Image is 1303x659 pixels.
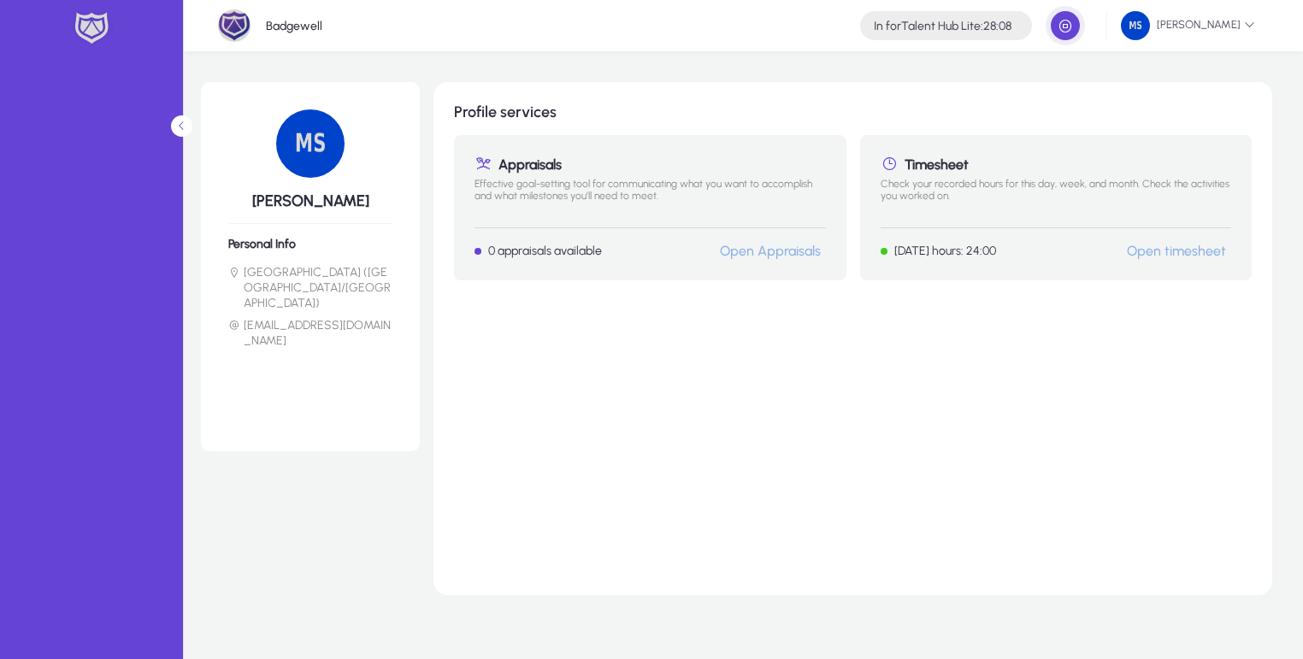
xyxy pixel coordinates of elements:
[488,244,602,258] p: 0 appraisals available
[715,242,826,260] button: Open Appraisals
[983,19,1011,33] span: 28:08
[70,10,113,46] img: white-logo.png
[475,178,826,214] p: Effective goal-setting tool for communicating what you want to accomplish and what milestones you...
[874,19,1011,33] h4: Talent Hub Lite
[894,244,996,258] p: [DATE] hours: 24:00
[720,243,821,259] a: Open Appraisals
[881,178,1232,214] p: Check your recorded hours for this day, week, and month. Check the activities you worked on.
[1121,11,1150,40] img: 134.png
[276,109,345,178] img: 134.png
[1107,10,1269,41] button: [PERSON_NAME]
[218,9,251,42] img: 2.png
[228,237,392,251] h6: Personal Info
[228,191,392,210] h5: [PERSON_NAME]
[874,19,901,33] span: In for
[475,156,826,173] h1: Appraisals
[1122,242,1231,260] button: Open timesheet
[1127,243,1226,259] a: Open timesheet
[881,156,1232,173] h1: Timesheet
[981,19,983,33] span: :
[228,318,392,349] li: [EMAIL_ADDRESS][DOMAIN_NAME]
[266,19,322,33] p: Badgewell
[454,103,1252,121] h1: Profile services
[1121,11,1255,40] span: [PERSON_NAME]
[228,265,392,311] li: [GEOGRAPHIC_DATA] ([GEOGRAPHIC_DATA]/[GEOGRAPHIC_DATA])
